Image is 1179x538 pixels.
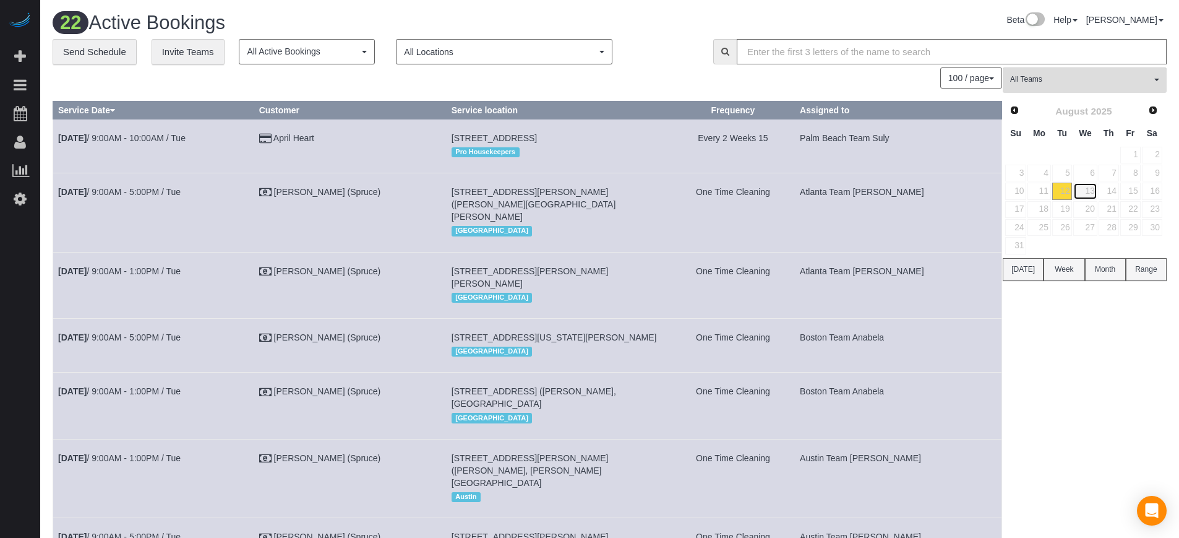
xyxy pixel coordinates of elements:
[1005,237,1026,254] a: 31
[274,453,381,463] a: [PERSON_NAME] (Spruce)
[274,386,381,396] a: [PERSON_NAME] (Spruce)
[254,252,446,318] td: Customer
[1142,147,1162,163] a: 2
[671,173,794,252] td: Frequency
[53,173,254,252] td: Schedule date
[1010,74,1151,85] span: All Teams
[259,267,272,276] i: Check Payment
[737,39,1167,64] input: Enter the first 3 letters of the name to search
[1085,258,1126,281] button: Month
[254,101,446,119] th: Customer
[1073,219,1097,236] a: 27
[396,39,612,64] button: All Locations
[58,332,87,342] b: [DATE]
[1086,15,1164,25] a: [PERSON_NAME]
[53,11,88,34] span: 22
[1126,128,1134,138] span: Friday
[1052,219,1073,236] a: 26
[7,12,32,30] img: Automaid Logo
[1010,128,1021,138] span: Sunday
[58,386,181,396] a: [DATE]/ 9:00AM - 1:00PM / Tue
[452,144,666,160] div: Location
[58,453,181,463] a: [DATE]/ 9:00AM - 1:00PM / Tue
[404,46,596,58] span: All Locations
[1027,165,1050,181] a: 4
[1099,219,1119,236] a: 28
[254,173,446,252] td: Customer
[274,332,381,342] a: [PERSON_NAME] (Spruce)
[58,266,181,276] a: [DATE]/ 9:00AM - 1:00PM / Tue
[452,453,609,488] span: [STREET_ADDRESS][PERSON_NAME] ([PERSON_NAME], [PERSON_NAME][GEOGRAPHIC_DATA]
[1099,165,1119,181] a: 7
[53,373,254,439] td: Schedule date
[1057,128,1067,138] span: Tuesday
[58,187,87,197] b: [DATE]
[1027,201,1050,218] a: 18
[452,187,616,222] span: [STREET_ADDRESS][PERSON_NAME] ([PERSON_NAME][GEOGRAPHIC_DATA][PERSON_NAME]
[452,492,481,502] span: Austin
[53,318,254,372] td: Schedule date
[1003,67,1167,93] button: All Teams
[1126,258,1167,281] button: Range
[1027,183,1050,199] a: 11
[53,439,254,518] td: Schedule date
[1006,102,1023,119] a: Prev
[58,187,181,197] a: [DATE]/ 9:00AM - 5:00PM / Tue
[452,290,666,306] div: Location
[1003,67,1167,87] ol: All Teams
[1005,219,1026,236] a: 24
[795,101,1002,119] th: Assigned to
[452,344,666,360] div: Location
[274,187,381,197] a: [PERSON_NAME] (Spruce)
[1073,201,1097,218] a: 20
[152,39,225,65] a: Invite Teams
[452,413,533,423] span: [GEOGRAPHIC_DATA]
[1006,15,1045,25] a: Beta
[58,386,87,396] b: [DATE]
[254,373,446,439] td: Customer
[795,439,1002,518] td: Assigned to
[1005,165,1026,181] a: 3
[1052,165,1073,181] a: 5
[446,439,671,518] td: Service location
[940,67,1002,89] button: 100 / page
[239,39,375,64] button: All Active Bookings
[1120,219,1141,236] a: 29
[1005,201,1026,218] a: 17
[452,266,609,289] span: [STREET_ADDRESS][PERSON_NAME][PERSON_NAME]
[452,147,520,157] span: Pro Housekeepers
[58,133,186,143] a: [DATE]/ 9:00AM - 10:00AM / Tue
[446,318,671,372] td: Service location
[452,223,666,239] div: Location
[53,101,254,119] th: Service Date
[1052,183,1073,199] a: 12
[1147,128,1157,138] span: Saturday
[53,12,601,33] h1: Active Bookings
[452,410,666,426] div: Location
[446,373,671,439] td: Service location
[1120,147,1141,163] a: 1
[1005,183,1026,199] a: 10
[254,119,446,173] td: Customer
[1142,165,1162,181] a: 9
[254,318,446,372] td: Customer
[53,252,254,318] td: Schedule date
[1003,258,1044,281] button: [DATE]
[1104,128,1114,138] span: Thursday
[671,439,794,518] td: Frequency
[58,266,87,276] b: [DATE]
[1079,128,1092,138] span: Wednesday
[671,373,794,439] td: Frequency
[795,373,1002,439] td: Assigned to
[259,188,272,197] i: Check Payment
[1120,201,1141,218] a: 22
[446,119,671,173] td: Service location
[1091,106,1112,116] span: 2025
[58,453,87,463] b: [DATE]
[941,67,1002,89] nav: Pagination navigation
[1099,183,1119,199] a: 14
[452,386,616,409] span: [STREET_ADDRESS] ([PERSON_NAME], [GEOGRAPHIC_DATA]
[452,347,533,357] span: [GEOGRAPHIC_DATA]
